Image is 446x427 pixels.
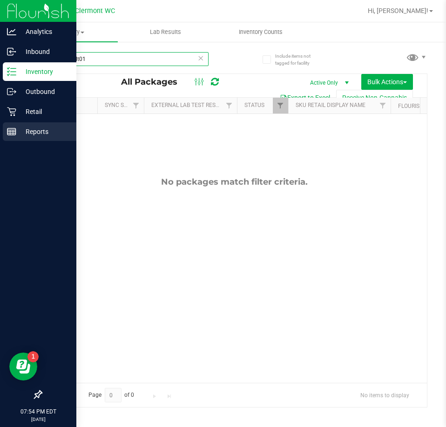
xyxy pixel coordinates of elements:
[151,102,224,108] a: External Lab Test Result
[274,90,336,106] button: Export to Excel
[244,102,264,108] a: Status
[4,407,72,416] p: 07:54 PM EDT
[128,98,144,113] a: Filter
[121,77,187,87] span: All Packages
[16,126,72,137] p: Reports
[16,66,72,77] p: Inventory
[7,47,16,56] inline-svg: Inbound
[4,416,72,423] p: [DATE]
[9,353,37,380] iframe: Resource center
[7,127,16,136] inline-svg: Reports
[7,87,16,96] inline-svg: Outbound
[213,22,309,42] a: Inventory Counts
[41,52,209,66] input: Search Package ID, Item Name, SKU, Lot or Part Number...
[336,90,413,106] button: Receive Non-Cannabis
[16,86,72,97] p: Outbound
[16,46,72,57] p: Inbound
[41,177,427,187] div: No packages match filter criteria.
[137,28,194,36] span: Lab Results
[368,7,428,14] span: Hi, [PERSON_NAME]!
[367,78,407,86] span: Bulk Actions
[361,74,413,90] button: Bulk Actions
[16,106,72,117] p: Retail
[375,98,391,113] a: Filter
[353,388,417,402] span: No items to display
[273,98,288,113] a: Filter
[7,27,16,36] inline-svg: Analytics
[81,388,142,402] span: Page of 0
[226,28,295,36] span: Inventory Counts
[7,107,16,116] inline-svg: Retail
[275,53,322,67] span: Include items not tagged for facility
[75,7,115,15] span: Clermont WC
[197,52,204,64] span: Clear
[105,102,141,108] a: Sync Status
[16,26,72,37] p: Analytics
[118,22,213,42] a: Lab Results
[296,102,365,108] a: SKU Retail Display Name
[27,351,39,362] iframe: Resource center unread badge
[7,67,16,76] inline-svg: Inventory
[222,98,237,113] a: Filter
